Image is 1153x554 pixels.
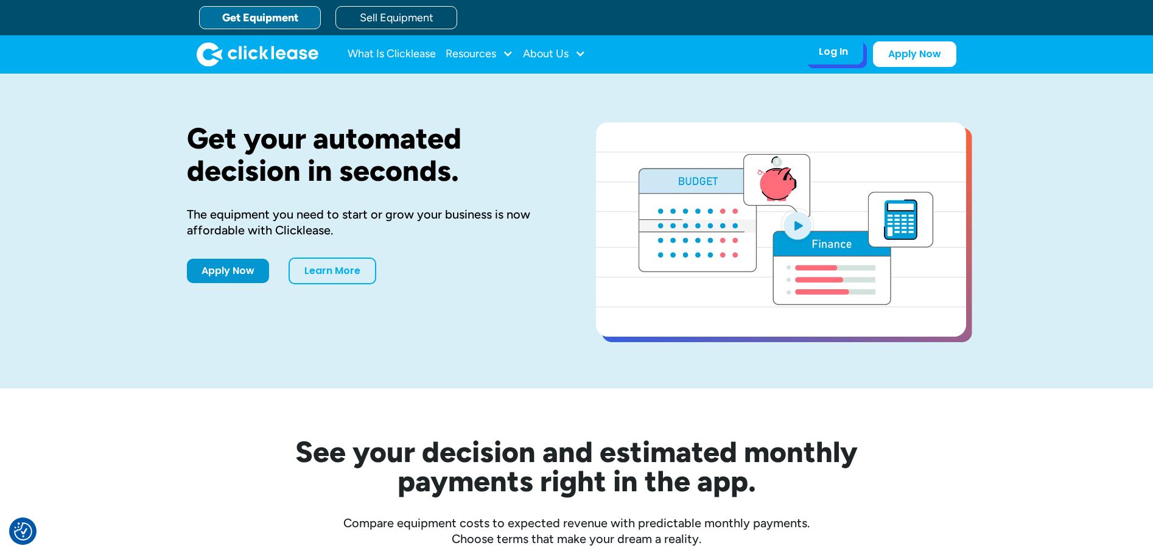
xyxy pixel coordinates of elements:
img: Clicklease logo [197,42,318,66]
div: Resources [446,42,513,66]
a: What Is Clicklease [348,42,436,66]
a: Get Equipment [199,6,321,29]
a: Apply Now [873,41,956,67]
img: Blue play button logo on a light blue circular background [781,208,814,242]
a: open lightbox [596,122,966,337]
h1: Get your automated decision in seconds. [187,122,557,187]
div: Compare equipment costs to expected revenue with predictable monthly payments. Choose terms that ... [187,515,966,547]
h2: See your decision and estimated monthly payments right in the app. [236,437,917,496]
div: The equipment you need to start or grow your business is now affordable with Clicklease. [187,206,557,238]
img: Revisit consent button [14,522,32,541]
a: Sell Equipment [335,6,457,29]
button: Consent Preferences [14,522,32,541]
div: About Us [523,42,586,66]
div: Log In [819,46,848,58]
a: home [197,42,318,66]
a: Apply Now [187,259,269,283]
a: Learn More [289,258,376,284]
